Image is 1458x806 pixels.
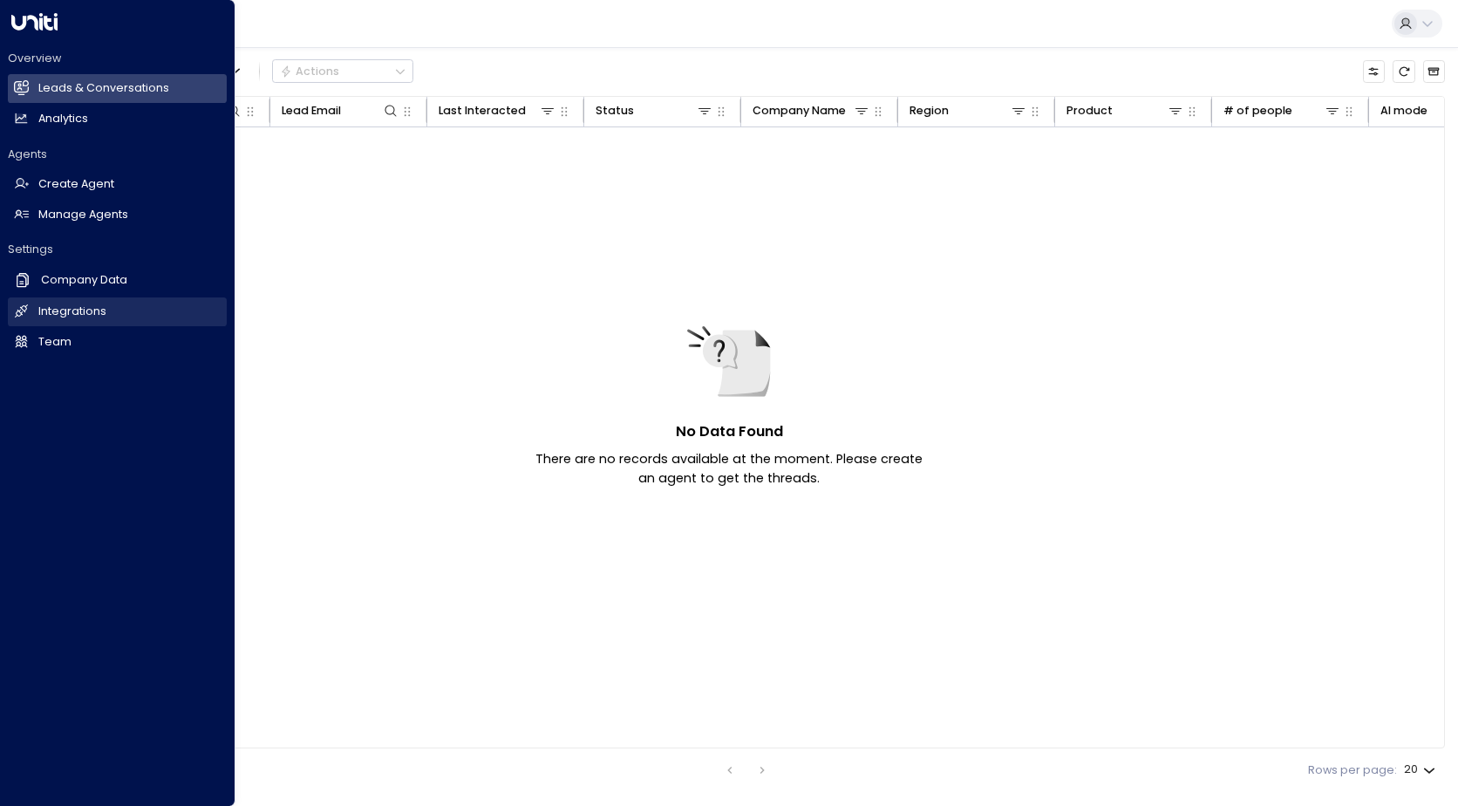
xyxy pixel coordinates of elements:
[753,101,871,120] div: Company Name
[38,334,72,351] h2: Team
[1363,60,1385,82] button: Customize
[439,101,526,120] div: Last Interacted
[8,201,227,229] a: Manage Agents
[8,147,227,162] h2: Agents
[8,297,227,326] a: Integrations
[1223,101,1342,120] div: # of people
[8,328,227,357] a: Team
[439,101,557,120] div: Last Interacted
[38,304,106,320] h2: Integrations
[1223,101,1292,120] div: # of people
[8,242,227,257] h2: Settings
[1404,758,1439,782] div: 20
[8,170,227,199] a: Create Agent
[38,207,128,223] h2: Manage Agents
[38,111,88,127] h2: Analytics
[1066,101,1185,120] div: Product
[8,74,227,103] a: Leads & Conversations
[41,272,127,289] h2: Company Data
[719,760,773,781] nav: pagination navigation
[38,176,114,193] h2: Create Agent
[272,59,413,83] div: Button group with a nested menu
[910,101,949,120] div: Region
[676,421,783,442] h5: No Data Found
[533,450,925,488] p: There are no records available at the moment. Please create an agent to get the threads.
[910,101,1028,120] div: Region
[1423,60,1445,82] button: Archived Leads
[8,265,227,295] a: Company Data
[272,59,413,83] button: Actions
[1308,762,1397,779] label: Rows per page:
[8,105,227,133] a: Analytics
[1393,60,1414,82] span: Refresh
[1380,101,1427,120] div: AI mode
[596,101,634,120] div: Status
[596,101,714,120] div: Status
[8,51,227,66] h2: Overview
[753,101,846,120] div: Company Name
[38,80,169,97] h2: Leads & Conversations
[280,65,340,79] div: Actions
[282,101,400,120] div: Lead Email
[1066,101,1113,120] div: Product
[282,101,341,120] div: Lead Email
